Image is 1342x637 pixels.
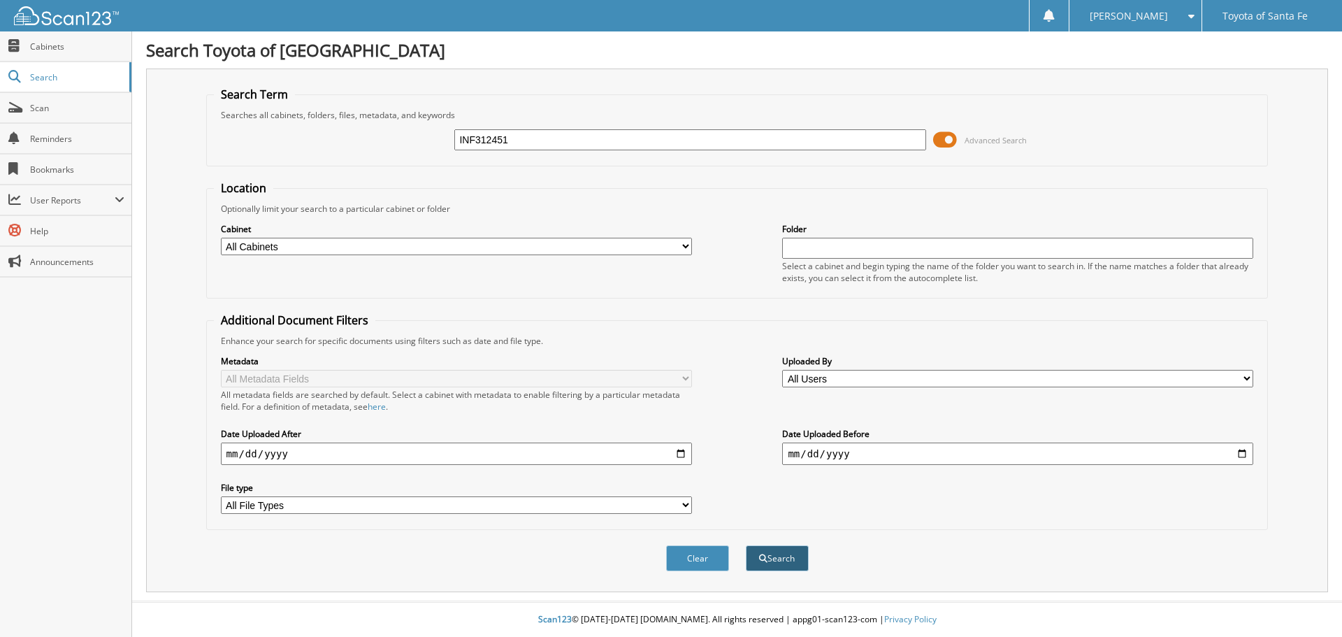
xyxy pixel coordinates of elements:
[1272,570,1342,637] iframe: Chat Widget
[782,443,1253,465] input: end
[132,603,1342,637] div: © [DATE]-[DATE] [DOMAIN_NAME]. All rights reserved | appg01-scan123-com |
[30,102,124,114] span: Scan
[30,225,124,237] span: Help
[214,313,375,328] legend: Additional Document Filters
[30,71,122,83] span: Search
[30,133,124,145] span: Reminders
[221,428,692,440] label: Date Uploaded After
[30,41,124,52] span: Cabinets
[30,164,124,176] span: Bookmarks
[884,613,937,625] a: Privacy Policy
[782,355,1253,367] label: Uploaded By
[1090,12,1168,20] span: [PERSON_NAME]
[1222,12,1308,20] span: Toyota of Santa Fe
[782,428,1253,440] label: Date Uploaded Before
[782,223,1253,235] label: Folder
[14,6,119,25] img: scan123-logo-white.svg
[214,180,273,196] legend: Location
[666,545,729,571] button: Clear
[221,355,692,367] label: Metadata
[214,109,1261,121] div: Searches all cabinets, folders, files, metadata, and keywords
[221,223,692,235] label: Cabinet
[221,443,692,465] input: start
[214,87,295,102] legend: Search Term
[221,482,692,494] label: File type
[538,613,572,625] span: Scan123
[368,401,386,413] a: here
[30,256,124,268] span: Announcements
[30,194,115,206] span: User Reports
[746,545,809,571] button: Search
[221,389,692,413] div: All metadata fields are searched by default. Select a cabinet with metadata to enable filtering b...
[965,135,1027,145] span: Advanced Search
[214,335,1261,347] div: Enhance your search for specific documents using filters such as date and file type.
[782,260,1253,284] div: Select a cabinet and begin typing the name of the folder you want to search in. If the name match...
[146,38,1328,62] h1: Search Toyota of [GEOGRAPHIC_DATA]
[214,203,1261,215] div: Optionally limit your search to a particular cabinet or folder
